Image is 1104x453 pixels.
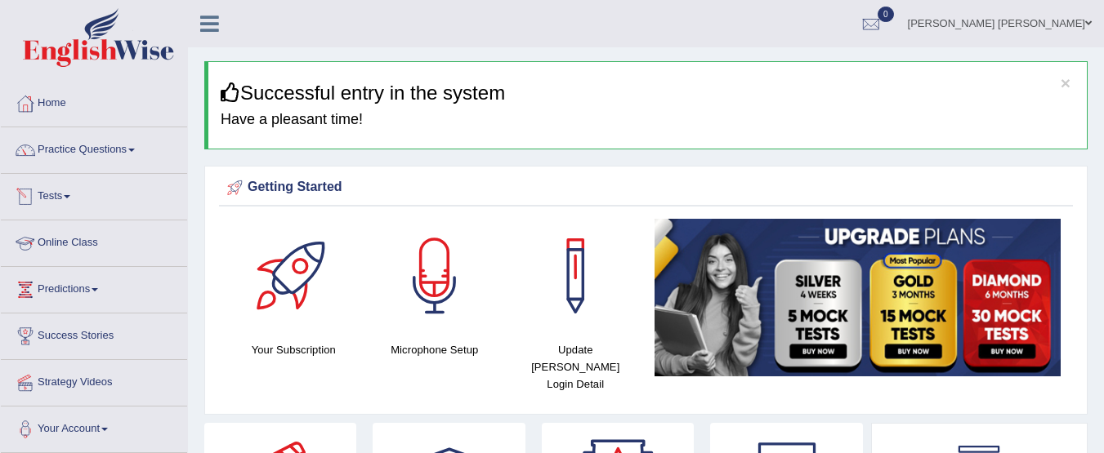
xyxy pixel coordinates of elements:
[655,219,1062,376] img: small5.jpg
[223,175,1069,200] div: Getting Started
[221,112,1075,128] h4: Have a pleasant time!
[1061,74,1070,91] button: ×
[373,341,498,358] h4: Microphone Setup
[1,174,187,215] a: Tests
[1,406,187,447] a: Your Account
[1,220,187,261] a: Online Class
[1,127,187,168] a: Practice Questions
[231,341,356,358] h4: Your Subscription
[221,82,1075,104] h3: Successful entry in the system
[1,81,187,122] a: Home
[1,360,187,401] a: Strategy Videos
[878,7,894,22] span: 0
[1,313,187,354] a: Success Stories
[1,267,187,308] a: Predictions
[513,341,638,393] h4: Update [PERSON_NAME] Login Detail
